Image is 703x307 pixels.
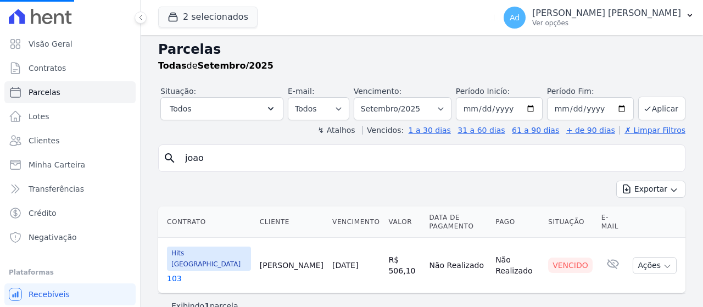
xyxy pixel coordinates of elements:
[362,126,404,135] label: Vencidos:
[633,257,677,274] button: Ações
[512,126,559,135] a: 61 a 90 dias
[332,261,358,270] a: [DATE]
[167,247,251,271] span: Hits [GEOGRAPHIC_DATA]
[566,126,615,135] a: + de 90 dias
[255,206,328,238] th: Cliente
[198,60,274,71] strong: Setembro/2025
[491,206,544,238] th: Pago
[4,226,136,248] a: Negativação
[4,202,136,224] a: Crédito
[491,238,544,293] td: Não Realizado
[29,183,84,194] span: Transferências
[532,19,681,27] p: Ver opções
[288,87,315,96] label: E-mail:
[29,232,77,243] span: Negativação
[29,289,70,300] span: Recebíveis
[167,273,251,284] a: 103
[354,87,401,96] label: Vencimento:
[384,238,425,293] td: R$ 506,10
[4,178,136,200] a: Transferências
[638,97,685,120] button: Aplicar
[4,81,136,103] a: Parcelas
[255,238,328,293] td: [PERSON_NAME]
[544,206,597,238] th: Situação
[425,238,491,293] td: Não Realizado
[158,206,255,238] th: Contrato
[409,126,451,135] a: 1 a 30 dias
[495,2,703,33] button: Ad [PERSON_NAME] [PERSON_NAME] Ver opções
[160,97,283,120] button: Todos
[178,147,680,169] input: Buscar por nome do lote ou do cliente
[29,135,59,146] span: Clientes
[620,126,685,135] a: ✗ Limpar Filtros
[4,57,136,79] a: Contratos
[29,63,66,74] span: Contratos
[532,8,681,19] p: [PERSON_NAME] [PERSON_NAME]
[510,14,520,21] span: Ad
[4,33,136,55] a: Visão Geral
[547,86,634,97] label: Período Fim:
[158,7,258,27] button: 2 selecionados
[548,258,593,273] div: Vencido
[597,206,629,238] th: E-mail
[328,206,384,238] th: Vencimento
[158,59,274,72] p: de
[425,206,491,238] th: Data de Pagamento
[29,208,57,219] span: Crédito
[317,126,355,135] label: ↯ Atalhos
[456,87,510,96] label: Período Inicío:
[4,130,136,152] a: Clientes
[158,60,187,71] strong: Todas
[163,152,176,165] i: search
[29,38,72,49] span: Visão Geral
[29,159,85,170] span: Minha Carteira
[616,181,685,198] button: Exportar
[170,102,191,115] span: Todos
[4,105,136,127] a: Lotes
[158,40,685,59] h2: Parcelas
[384,206,425,238] th: Valor
[29,111,49,122] span: Lotes
[160,87,196,96] label: Situação:
[457,126,505,135] a: 31 a 60 dias
[9,266,131,279] div: Plataformas
[4,283,136,305] a: Recebíveis
[4,154,136,176] a: Minha Carteira
[29,87,60,98] span: Parcelas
